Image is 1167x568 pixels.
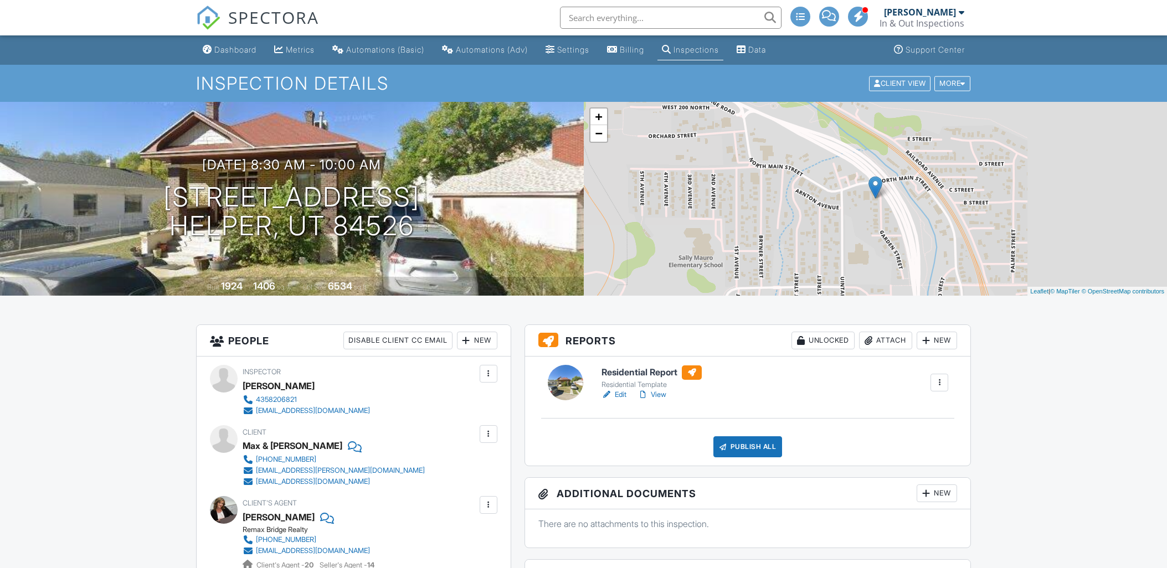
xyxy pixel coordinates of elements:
[674,45,719,54] div: Inspections
[243,437,342,454] div: Max & [PERSON_NAME]
[620,45,644,54] div: Billing
[557,45,589,54] div: Settings
[525,478,971,509] h3: Additional Documents
[243,394,370,405] a: 4358206821
[884,7,956,18] div: [PERSON_NAME]
[214,45,256,54] div: Dashboard
[859,332,912,349] div: Attach
[906,45,965,54] div: Support Center
[328,280,352,292] div: 6534
[713,436,783,457] div: Publish All
[243,428,266,436] span: Client
[256,455,316,464] div: [PHONE_NUMBER]
[917,484,957,502] div: New
[270,40,319,60] a: Metrics
[256,406,370,415] div: [EMAIL_ADDRESS][DOMAIN_NAME]
[602,380,702,389] div: Residential Template
[343,332,453,349] div: Disable Client CC Email
[603,40,649,60] a: Billing
[196,6,220,30] img: The Best Home Inspection Software - Spectora
[277,283,292,291] span: sq. ft.
[256,466,425,475] div: [EMAIL_ADDRESS][PERSON_NAME][DOMAIN_NAME]
[207,283,219,291] span: Built
[253,280,275,292] div: 1406
[286,45,315,54] div: Metrics
[163,183,420,241] h1: [STREET_ADDRESS] Helper, UT 84526
[198,40,261,60] a: Dashboard
[638,389,666,400] a: View
[346,45,424,54] div: Automations (Basic)
[457,332,497,349] div: New
[541,40,594,60] a: Settings
[602,389,626,400] a: Edit
[657,40,723,60] a: Inspections
[256,546,370,555] div: [EMAIL_ADDRESS][DOMAIN_NAME]
[791,332,855,349] div: Unlocked
[1050,288,1080,295] a: © MapTiler
[538,518,958,530] p: There are no attachments to this inspection.
[243,476,425,487] a: [EMAIL_ADDRESS][DOMAIN_NAME]
[438,40,532,60] a: Automations (Advanced)
[880,18,964,29] div: In & Out Inspections
[243,378,315,394] div: [PERSON_NAME]
[256,477,370,486] div: [EMAIL_ADDRESS][DOMAIN_NAME]
[748,45,766,54] div: Data
[196,74,971,93] h1: Inspection Details
[732,40,770,60] a: Data
[197,325,511,357] h3: People
[221,280,243,292] div: 1924
[303,283,326,291] span: Lot Size
[1082,288,1164,295] a: © OpenStreetMap contributors
[354,283,368,291] span: sq.ft.
[228,6,319,29] span: SPECTORA
[590,109,607,125] a: Zoom in
[456,45,528,54] div: Automations (Adv)
[243,525,379,534] div: Remax Bridge Realty
[243,509,315,525] a: [PERSON_NAME]
[243,454,425,465] a: [PHONE_NUMBER]
[934,76,970,91] div: More
[890,40,969,60] a: Support Center
[243,368,281,376] span: Inspector
[917,332,957,349] div: New
[243,465,425,476] a: [EMAIL_ADDRESS][PERSON_NAME][DOMAIN_NAME]
[243,545,370,556] a: [EMAIL_ADDRESS][DOMAIN_NAME]
[243,534,370,545] a: [PHONE_NUMBER]
[202,157,381,172] h3: [DATE] 8:30 am - 10:00 am
[602,365,702,390] a: Residential Report Residential Template
[869,76,930,91] div: Client View
[602,365,702,380] h6: Residential Report
[196,15,319,38] a: SPECTORA
[525,325,971,357] h3: Reports
[256,535,316,544] div: [PHONE_NUMBER]
[868,79,933,87] a: Client View
[328,40,429,60] a: Automations (Basic)
[1027,287,1167,296] div: |
[243,405,370,416] a: [EMAIL_ADDRESS][DOMAIN_NAME]
[1030,288,1048,295] a: Leaflet
[560,7,782,29] input: Search everything...
[243,499,297,507] span: Client's Agent
[590,125,607,142] a: Zoom out
[256,395,297,404] div: 4358206821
